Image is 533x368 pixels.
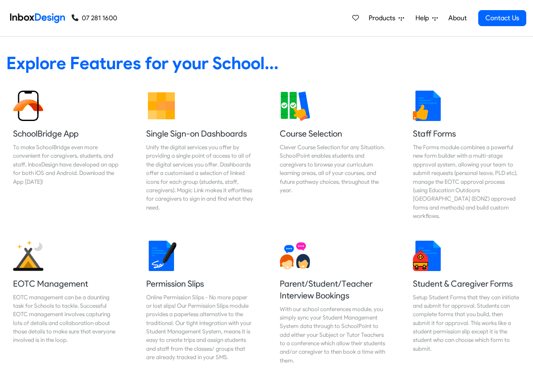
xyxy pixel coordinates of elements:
img: 2022_01_13_icon_course_selection.svg [280,91,310,121]
span: Help [415,13,432,23]
img: 2022_01_25_icon_eonz.svg [13,241,43,271]
a: Staff Forms The Forms module combines a powerful new form builder with a multi-stage approval sys... [406,84,527,227]
heading: Explore Features for your School... [6,52,527,74]
a: 07 281 1600 [72,13,117,23]
h5: Staff Forms [413,128,520,140]
div: Online Permission Slips - No more paper or lost slips! ​Our Permission Slips module provides a pa... [146,293,253,362]
a: Help [412,10,441,27]
a: SchoolBridge App To make SchoolBridge even more convenient for caregivers, students, and staff, I... [6,84,127,227]
h5: Permission Slips [146,278,253,290]
img: 2022_01_13_icon_sb_app.svg [13,91,43,121]
a: Contact Us [478,10,526,26]
h5: SchoolBridge App [13,128,120,140]
div: Setup Student Forms that they can initiate and submit for approval. Students can complete forms t... [413,293,520,353]
img: 2022_01_13_icon_conversation.svg [280,241,310,271]
h5: Course Selection [280,128,387,140]
img: 2022_01_13_icon_student_form.svg [413,241,443,271]
h5: Parent/Student/Teacher Interview Bookings [280,278,387,301]
a: Products [365,10,407,27]
h5: EOTC Management [13,278,120,290]
img: 2022_01_18_icon_signature.svg [146,241,177,271]
img: 2022_01_13_icon_thumbsup.svg [413,91,443,121]
h5: Student & Caregiver Forms [413,278,520,290]
img: 2022_01_13_icon_grid.svg [146,91,177,121]
a: Course Selection Clever Course Selection for any Situation. SchoolPoint enables students and care... [273,84,394,227]
span: Products [369,13,399,23]
h5: Single Sign-on Dashboards [146,128,253,140]
a: About [446,10,469,27]
div: EOTC management can be a daunting task for Schools to tackle. Successful EOTC management involves... [13,293,120,344]
a: Single Sign-on Dashboards Unify the digital services you offer by providing a single point of acc... [139,84,260,227]
div: To make SchoolBridge even more convenient for caregivers, students, and staff, InboxDesign have d... [13,143,120,186]
div: Unify the digital services you offer by providing a single point of access to all of the digital ... [146,143,253,212]
div: The Forms module combines a powerful new form builder with a multi-stage approval system, allowin... [413,143,520,220]
div: Clever Course Selection for any Situation. SchoolPoint enables students and caregivers to browse ... [280,143,387,194]
div: With our school conferences module, you simply sync your Student Management System data through t... [280,305,387,365]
